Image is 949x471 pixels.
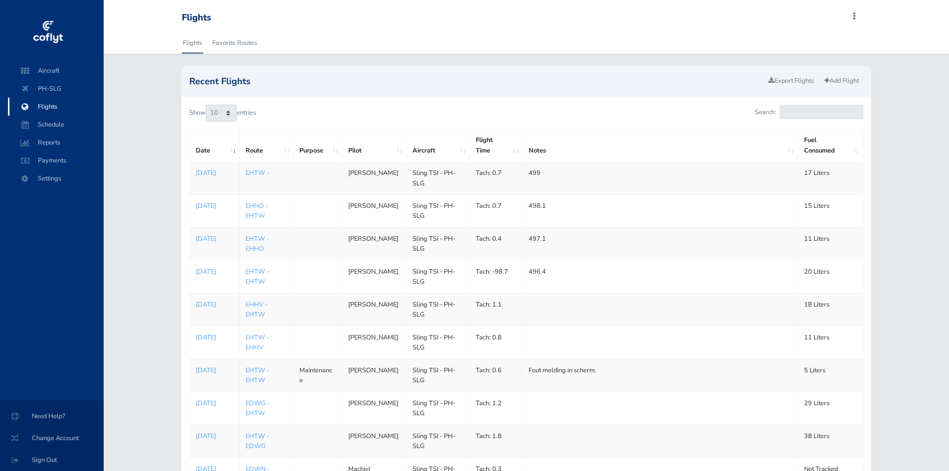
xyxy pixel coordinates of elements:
td: [PERSON_NAME] [342,392,407,425]
input: Search: [780,105,863,119]
td: [PERSON_NAME] [342,425,407,458]
td: 11 Liters [798,326,863,359]
th: Pilot: activate to sort column ascending [342,129,407,162]
td: Sling TSI - PH-SLG [406,392,470,425]
span: Change Account [12,429,92,447]
td: Tach: 1.1 [470,293,523,326]
td: 15 Liters [798,195,863,228]
th: Route: activate to sort column ascending [240,129,293,162]
a: [DATE] [196,398,233,408]
a: Flights [182,32,203,54]
div: Flights [182,12,211,23]
a: EHTW - EHTW [246,366,269,385]
td: Sling TSI - PH-SLG [406,162,470,195]
td: Maintenance [293,359,342,392]
td: Sling TSI - PH-SLG [406,425,470,458]
td: Tach: 1.2 [470,392,523,425]
a: EHTW - EHHV [246,333,269,352]
a: EHHV - EHTW [246,300,268,319]
td: Sling TSI - PH-SLG [406,195,470,228]
td: Sling TSI - PH-SLG [406,359,470,392]
td: 38 Liters [798,425,863,458]
a: [DATE] [196,234,233,244]
td: 11 Liters [798,227,863,260]
a: Add Flight [820,74,863,88]
a: EHHO - EHTW [246,201,268,220]
th: Date: activate to sort column ascending [190,129,240,162]
td: [PERSON_NAME] [342,260,407,293]
a: [DATE] [196,300,233,310]
span: Reports [18,134,94,152]
label: Search: [755,105,863,119]
td: 496.4 [523,260,798,293]
span: Payments [18,152,94,169]
td: 498.1 [523,195,798,228]
td: 499 [523,162,798,195]
td: [PERSON_NAME] [342,195,407,228]
td: [PERSON_NAME] [342,359,407,392]
td: 29 Liters [798,392,863,425]
th: Fuel Consumed: activate to sort column ascending [798,129,863,162]
td: 17 Liters [798,162,863,195]
th: Aircraft: activate to sort column ascending [406,129,470,162]
td: Tach: 0.8 [470,326,523,359]
td: 5 Liters [798,359,863,392]
td: Tach: 0.6 [470,359,523,392]
a: EHTW - EHHO [246,234,269,253]
td: Sling TSI - PH-SLG [406,260,470,293]
th: Flight Time: activate to sort column ascending [470,129,523,162]
img: coflyt logo [31,17,64,47]
a: Favorite Routes [211,32,258,54]
a: EHTW - [246,168,269,177]
label: Show entries [189,105,256,122]
td: Tach: 0.7 [470,195,523,228]
span: Settings [18,169,94,187]
a: EHTW - EDWG [246,432,269,451]
span: Schedule [18,116,94,134]
td: Fout melding in scherm. [523,359,798,392]
th: Notes: activate to sort column ascending [523,129,798,162]
td: Sling TSI - PH-SLG [406,293,470,326]
td: Sling TSI - PH-SLG [406,227,470,260]
span: PH-SLG [18,80,94,98]
a: [DATE] [196,168,233,178]
td: [PERSON_NAME] [342,293,407,326]
td: 18 Liters [798,293,863,326]
td: Tach: 0.7 [470,162,523,195]
span: Need Help? [12,407,92,425]
select: Showentries [206,105,237,122]
td: Tach: 0.4 [470,227,523,260]
td: Tach: -98.7 [470,260,523,293]
td: [PERSON_NAME] [342,227,407,260]
td: Tach: 1.8 [470,425,523,458]
td: Sling TSI - PH-SLG [406,326,470,359]
a: [DATE] [196,201,233,211]
td: 497.1 [523,227,798,260]
span: Flights [18,98,94,116]
th: Purpose: activate to sort column ascending [293,129,342,162]
h2: Recent Flights [189,77,764,86]
a: EDWG - EHTW [246,399,270,418]
span: Aircraft [18,62,94,80]
a: Export Flights [764,74,818,88]
a: [DATE] [196,267,233,277]
td: 20 Liters [798,260,863,293]
a: [DATE] [196,365,233,375]
td: [PERSON_NAME] [342,162,407,195]
span: Sign Out [12,451,92,469]
a: EHTW - EHTW [246,267,269,286]
a: [DATE] [196,431,233,441]
a: [DATE] [196,332,233,342]
td: [PERSON_NAME] [342,326,407,359]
